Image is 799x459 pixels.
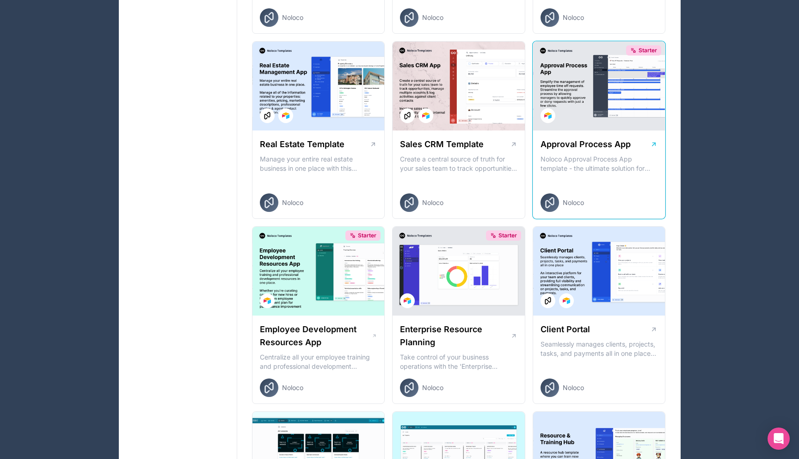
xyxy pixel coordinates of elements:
h1: Client Portal [541,323,590,336]
span: Noloco [282,198,303,207]
span: Noloco [563,198,584,207]
img: Airtable Logo [563,297,570,304]
span: Noloco [563,13,584,22]
p: Noloco Approval Process App template - the ultimate solution for managing your employee's time of... [541,155,658,173]
h1: Enterprise Resource Planning [400,323,510,349]
h1: Sales CRM Template [400,138,484,151]
img: Airtable Logo [404,297,411,304]
p: Seamlessly manages clients, projects, tasks, and payments all in one place An interactive platfor... [541,340,658,358]
span: Starter [358,232,376,239]
h1: Real Estate Template [260,138,344,151]
p: Create a central source of truth for your sales team to track opportunities, manage multiple acco... [400,155,517,173]
img: Airtable Logo [544,112,552,119]
img: Airtable Logo [264,297,271,304]
span: Noloco [422,198,443,207]
h1: Employee Development Resources App [260,323,372,349]
h1: Approval Process App [541,138,631,151]
p: Take control of your business operations with the 'Enterprise Resource Planning' template. This c... [400,353,517,371]
span: Noloco [422,383,443,392]
img: Airtable Logo [422,112,430,119]
span: Starter [498,232,517,239]
span: Noloco [282,383,303,392]
p: Centralize all your employee training and professional development resources in one place. Whethe... [260,353,377,371]
img: Airtable Logo [282,112,289,119]
span: Noloco [422,13,443,22]
div: Open Intercom Messenger [768,428,790,450]
span: Noloco [282,13,303,22]
span: Noloco [563,383,584,392]
span: Starter [639,47,657,54]
p: Manage your entire real estate business in one place with this comprehensive real estate transact... [260,155,377,173]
